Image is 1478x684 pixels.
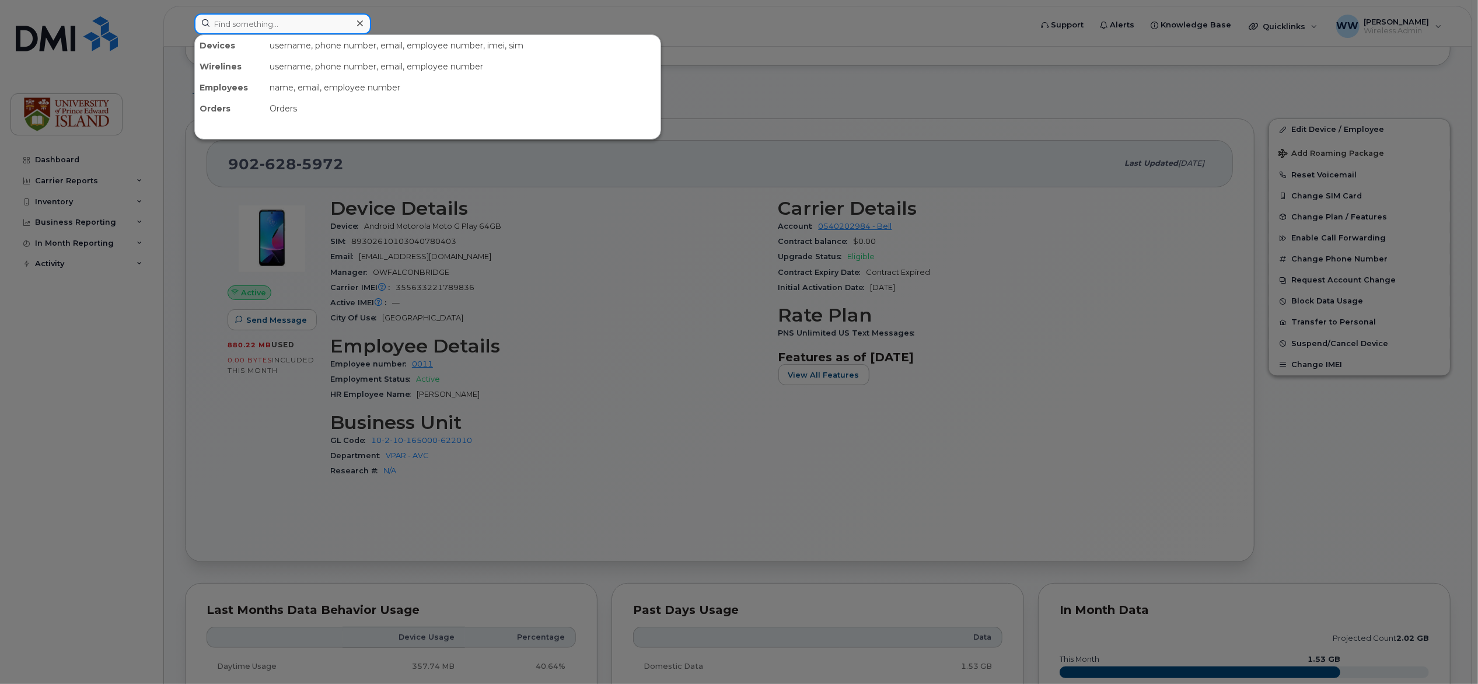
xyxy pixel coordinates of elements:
[265,56,661,77] div: username, phone number, email, employee number
[194,13,371,34] input: Find something...
[195,56,265,77] div: Wirelines
[265,77,661,98] div: name, email, employee number
[265,98,661,119] div: Orders
[265,35,661,56] div: username, phone number, email, employee number, imei, sim
[195,35,265,56] div: Devices
[195,98,265,119] div: Orders
[195,77,265,98] div: Employees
